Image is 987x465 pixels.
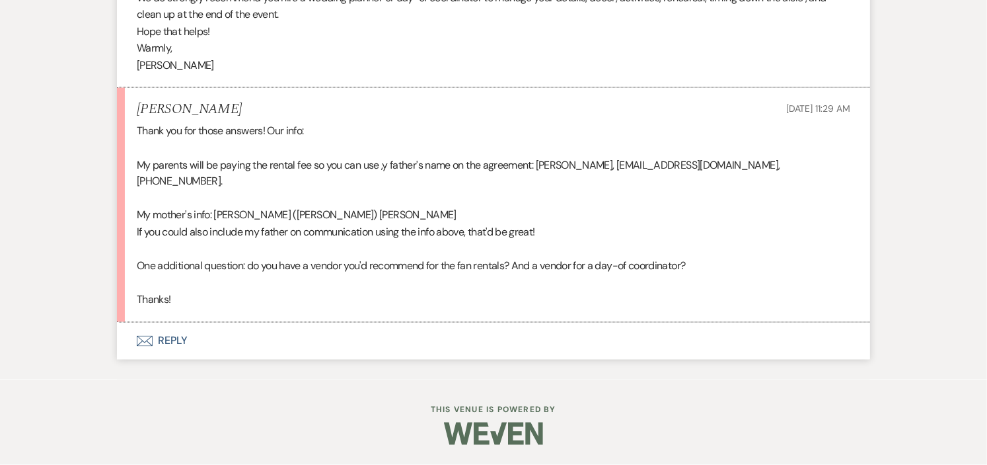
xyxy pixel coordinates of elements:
[137,224,850,241] p: If you could also include my father on communication using the info above, that'd be great!
[137,122,850,140] p: Thank you for those answers! Our info:
[137,24,210,38] span: Hope that helps!
[786,103,850,114] span: [DATE] 11:29 AM
[137,101,242,118] h5: [PERSON_NAME]
[137,157,850,190] p: My parents will be paying the rental fee so you can use ,y father's name on the agreement: [PERSO...
[137,40,850,57] p: Warmly,
[444,411,543,457] img: Weven Logo
[137,258,850,275] p: One additional question: do you have a vendor you'd recommend for the fan rentals? And a vendor f...
[137,207,850,224] p: My mother's info: [PERSON_NAME] ([PERSON_NAME]) [PERSON_NAME]
[137,57,850,74] p: [PERSON_NAME]
[137,292,850,309] p: Thanks!
[117,323,870,360] button: Reply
